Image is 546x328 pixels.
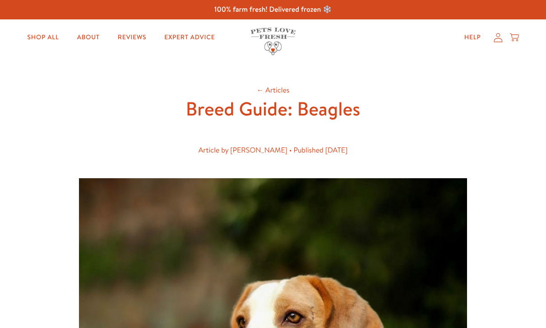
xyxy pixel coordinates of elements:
[457,28,488,46] a: Help
[111,28,153,46] a: Reviews
[157,28,222,46] a: Expert Advice
[129,97,417,121] h1: Breed Guide: Beagles
[20,28,66,46] a: Shop All
[143,144,403,157] div: Article by [PERSON_NAME] • Published [DATE]
[70,28,107,46] a: About
[256,85,289,95] a: ← Articles
[250,28,296,55] img: Pets Love Fresh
